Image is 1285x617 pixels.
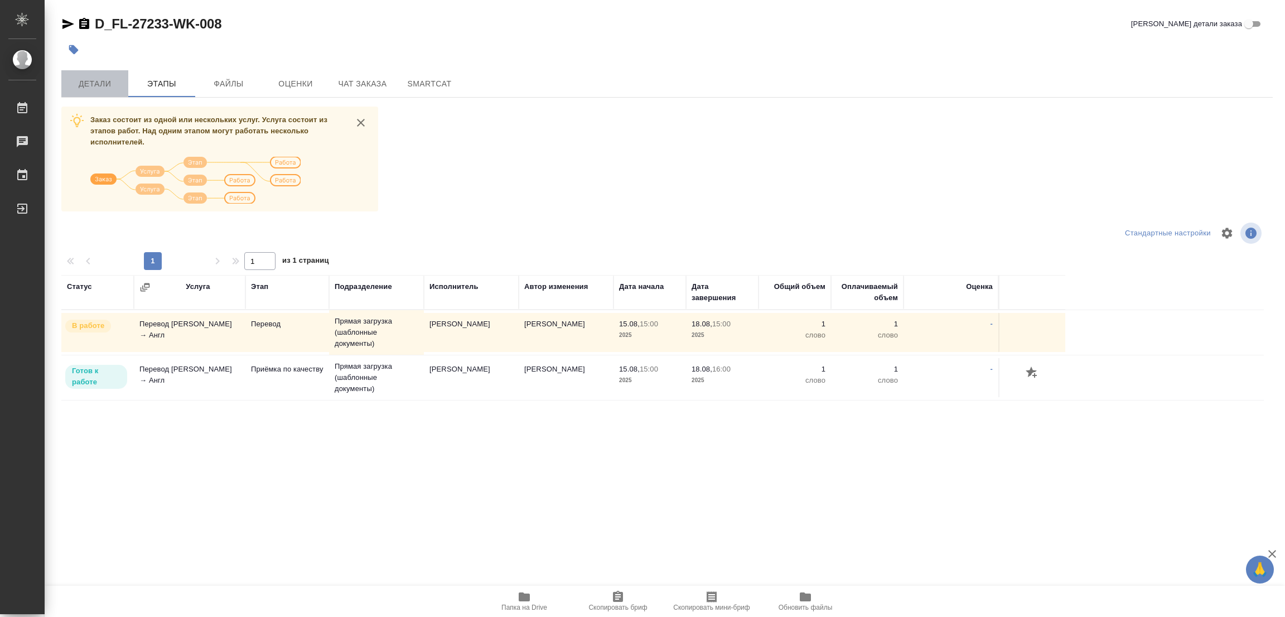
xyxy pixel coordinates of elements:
span: Заказ состоит из одной или нескольких услуг. Услуга состоит из этапов работ. Над одним этапом мог... [90,115,327,146]
p: 2025 [692,375,753,386]
div: Оценка [966,281,993,292]
div: Оплачиваемый объем [837,281,898,303]
p: 18.08, [692,365,712,373]
span: 🙏 [1250,558,1269,581]
span: Скопировать мини-бриф [673,604,750,611]
p: слово [837,375,898,386]
span: из 1 страниц [282,254,329,270]
p: 2025 [619,330,680,341]
p: 2025 [692,330,753,341]
button: Сгруппировать [139,282,151,293]
span: Файлы [202,77,255,91]
div: Автор изменения [524,281,588,292]
p: 1 [837,364,898,375]
span: Настроить таблицу [1214,220,1240,247]
p: В работе [72,320,104,331]
span: Оценки [269,77,322,91]
button: Скопировать бриф [571,586,665,617]
span: [PERSON_NAME] детали заказа [1131,18,1242,30]
p: 2025 [619,375,680,386]
td: Перевод [PERSON_NAME] → Англ [134,358,245,397]
a: - [991,365,993,373]
p: 15:00 [640,365,658,373]
span: Посмотреть информацию [1240,223,1264,244]
p: 15.08, [619,365,640,373]
a: D_FL-27233-WK-008 [95,16,221,31]
td: [PERSON_NAME] [424,313,519,352]
td: [PERSON_NAME] [519,313,613,352]
div: Подразделение [335,281,392,292]
p: слово [764,330,825,341]
p: слово [837,330,898,341]
span: Обновить файлы [779,604,833,611]
div: Услуга [186,281,210,292]
p: 1 [764,319,825,330]
button: Скопировать ссылку [78,17,91,31]
button: Добавить оценку [1023,364,1042,383]
td: Перевод [PERSON_NAME] → Англ [134,313,245,352]
div: split button [1122,225,1214,242]
td: [PERSON_NAME] [519,358,613,397]
span: SmartCat [403,77,456,91]
div: Дата завершения [692,281,753,303]
span: Скопировать бриф [588,604,647,611]
p: 15:00 [712,320,731,328]
p: 16:00 [712,365,731,373]
p: Готов к работе [72,365,120,388]
p: Перевод [251,319,323,330]
div: Статус [67,281,92,292]
div: Общий объем [774,281,825,292]
p: 1 [837,319,898,330]
a: - [991,320,993,328]
p: слово [764,375,825,386]
span: Этапы [135,77,189,91]
button: Добавить тэг [61,37,86,62]
div: Дата начала [619,281,664,292]
button: close [352,114,369,131]
p: 18.08, [692,320,712,328]
p: 15:00 [640,320,658,328]
p: 15.08, [619,320,640,328]
span: Детали [68,77,122,91]
button: Папка на Drive [477,586,571,617]
span: Чат заказа [336,77,389,91]
td: Прямая загрузка (шаблонные документы) [329,355,424,400]
p: 1 [764,364,825,375]
button: Обновить файлы [759,586,852,617]
span: Папка на Drive [501,604,547,611]
button: Скопировать мини-бриф [665,586,759,617]
td: [PERSON_NAME] [424,358,519,397]
td: Прямая загрузка (шаблонные документы) [329,310,424,355]
div: Исполнитель [429,281,479,292]
button: 🙏 [1246,556,1274,584]
div: Этап [251,281,268,292]
p: Приёмка по качеству [251,364,323,375]
button: Скопировать ссылку для ЯМессенджера [61,17,75,31]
